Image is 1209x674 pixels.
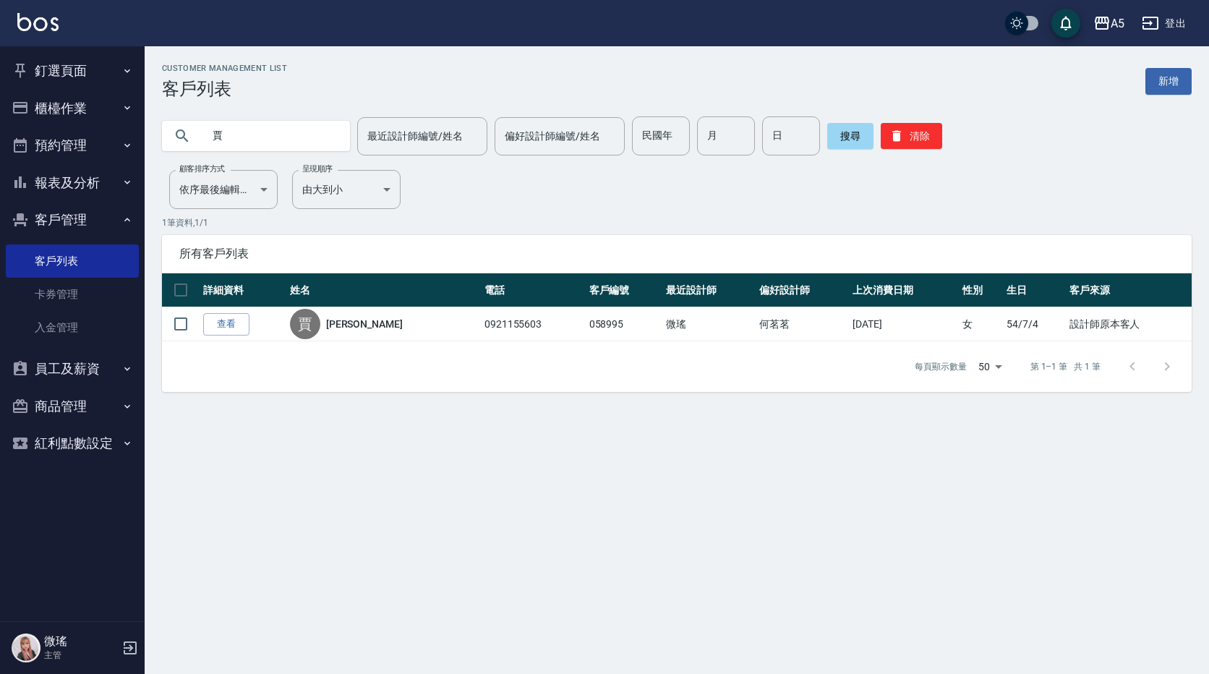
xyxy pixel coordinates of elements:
[481,273,586,307] th: 電話
[286,273,481,307] th: 姓名
[6,90,139,127] button: 櫃檯作業
[162,64,287,73] h2: Customer Management List
[1066,273,1192,307] th: 客戶來源
[586,273,662,307] th: 客戶編號
[6,311,139,344] a: 入金管理
[292,170,401,209] div: 由大到小
[6,350,139,388] button: 員工及薪資
[1066,307,1192,341] td: 設計師原本客人
[179,163,225,174] label: 顧客排序方式
[827,123,873,149] button: 搜尋
[162,216,1192,229] p: 1 筆資料, 1 / 1
[881,123,942,149] button: 清除
[1003,273,1066,307] th: 生日
[756,307,849,341] td: 何茗茗
[44,634,118,649] h5: 微瑤
[662,273,756,307] th: 最近設計師
[1030,360,1101,373] p: 第 1–1 筆 共 1 筆
[1145,68,1192,95] a: 新增
[326,317,403,331] a: [PERSON_NAME]
[6,201,139,239] button: 客戶管理
[959,307,1003,341] td: 女
[17,13,59,31] img: Logo
[1111,14,1124,33] div: A5
[586,307,662,341] td: 058995
[481,307,586,341] td: 0921155603
[200,273,286,307] th: 詳細資料
[6,164,139,202] button: 報表及分析
[203,313,249,336] a: 查看
[162,79,287,99] h3: 客戶列表
[756,273,849,307] th: 偏好設計師
[959,273,1003,307] th: 性別
[6,278,139,311] a: 卡券管理
[973,347,1007,386] div: 50
[290,309,320,339] div: 賈
[169,170,278,209] div: 依序最後編輯時間
[44,649,118,662] p: 主管
[1088,9,1130,38] button: A5
[202,116,338,155] input: 搜尋關鍵字
[12,634,40,662] img: Person
[6,244,139,278] a: 客戶列表
[6,425,139,462] button: 紅利點數設定
[849,273,959,307] th: 上次消費日期
[849,307,959,341] td: [DATE]
[6,127,139,164] button: 預約管理
[6,52,139,90] button: 釘選頁面
[6,388,139,425] button: 商品管理
[1003,307,1066,341] td: 54/7/4
[179,247,1174,261] span: 所有客戶列表
[302,163,333,174] label: 呈現順序
[1051,9,1080,38] button: save
[662,307,756,341] td: 微瑤
[915,360,967,373] p: 每頁顯示數量
[1136,10,1192,37] button: 登出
